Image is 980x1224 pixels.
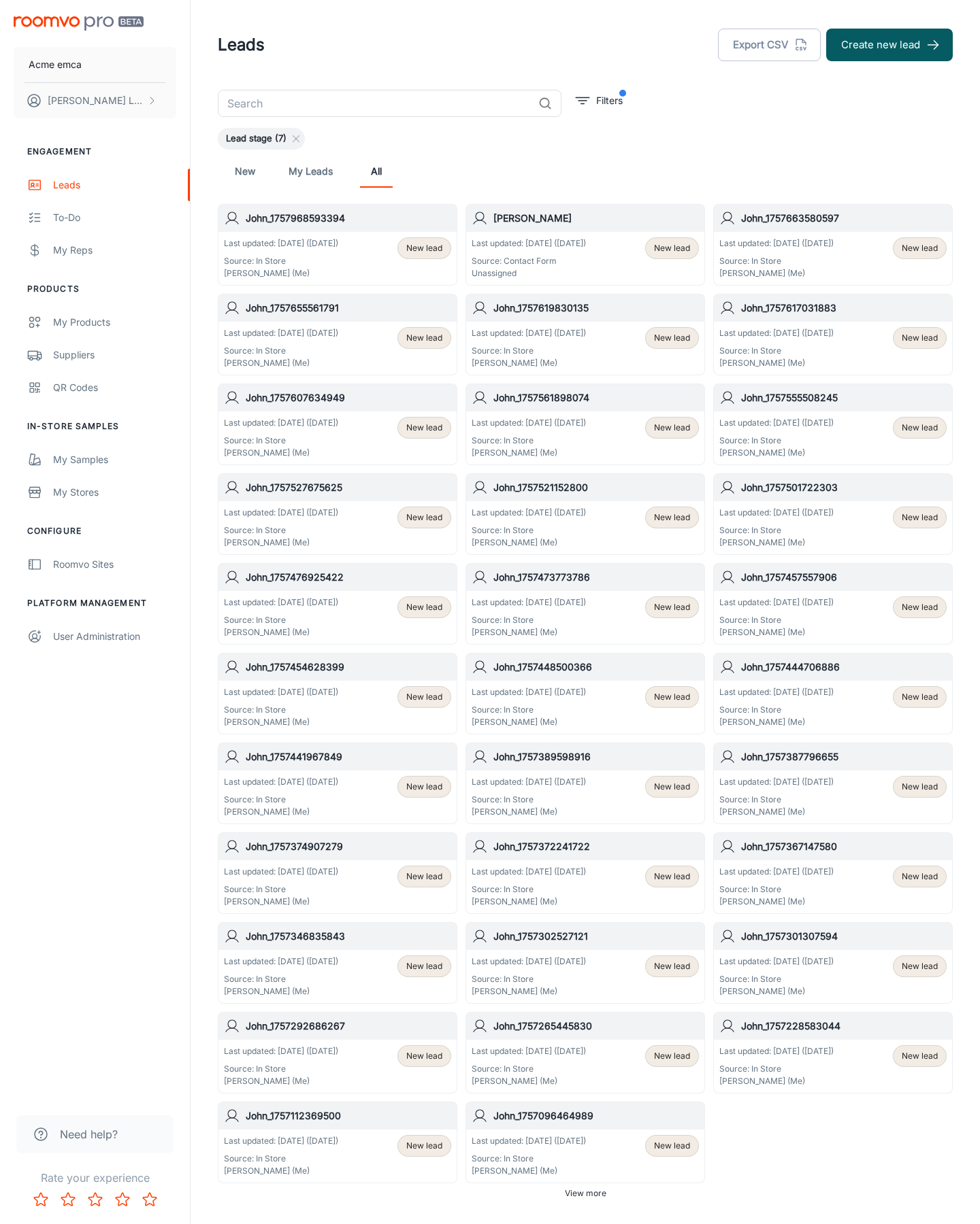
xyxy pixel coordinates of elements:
[224,417,338,429] p: Last updated: [DATE] ([DATE])
[713,1012,953,1093] a: John_1757228583044Last updated: [DATE] ([DATE])Source: In Store[PERSON_NAME] (Me)New lead
[218,1102,457,1183] a: John_1757112369500Last updated: [DATE] ([DATE])Source: In Store[PERSON_NAME] (Me)New lead
[472,776,586,788] p: Last updated: [DATE] ([DATE])
[406,601,442,613] span: New lead
[719,507,834,519] p: Last updated: [DATE] ([DATE])
[472,716,586,728] p: [PERSON_NAME] (Me)
[719,973,834,985] p: Source: In Store
[109,1186,136,1213] button: Rate 4 star
[218,384,457,465] a: John_1757607634949Last updated: [DATE] ([DATE])Source: In Store[PERSON_NAME] (Me)New lead
[54,1186,82,1213] button: Rate 2 star
[224,1063,338,1075] p: Source: In Store
[406,1140,442,1152] span: New lead
[719,776,834,788] p: Last updated: [DATE] ([DATE])
[902,1050,938,1062] span: New lead
[472,1165,586,1177] p: [PERSON_NAME] (Me)
[218,294,457,375] a: John_1757655561791Last updated: [DATE] ([DATE])Source: In Store[PERSON_NAME] (Me)New lead
[53,347,176,362] div: Suppliers
[719,447,834,459] p: [PERSON_NAME] (Me)
[465,384,705,465] a: John_1757561898074Last updated: [DATE] ([DATE])Source: In Store[PERSON_NAME] (Me)New lead
[224,955,338,968] p: Last updated: [DATE] ([DATE])
[53,557,176,572] div: Roomvo Sites
[406,691,442,703] span: New lead
[246,839,451,854] h6: John_1757374907279
[719,955,834,968] p: Last updated: [DATE] ([DATE])
[719,435,834,447] p: Source: In Store
[472,507,586,519] p: Last updated: [DATE] ([DATE])
[246,1019,451,1034] h6: John_1757292686267
[246,660,451,675] h6: John_1757454628399
[472,614,586,626] p: Source: In Store
[224,883,338,896] p: Source: In Store
[246,1108,451,1123] h6: John_1757112369500
[654,781,690,793] span: New lead
[472,357,586,369] p: [PERSON_NAME] (Me)
[719,883,834,896] p: Source: In Store
[902,422,938,434] span: New lead
[654,1050,690,1062] span: New lead
[713,563,953,645] a: John_1757457557906Last updated: [DATE] ([DATE])Source: In Store[PERSON_NAME] (Me)New lead
[741,390,947,405] h6: John_1757555508245
[472,686,586,698] p: Last updated: [DATE] ([DATE])
[224,626,338,639] p: [PERSON_NAME] (Me)
[465,473,705,555] a: John_1757521152800Last updated: [DATE] ([DATE])Source: In Store[PERSON_NAME] (Me)New lead
[713,294,953,375] a: John_1757617031883Last updated: [DATE] ([DATE])Source: In Store[PERSON_NAME] (Me)New lead
[406,781,442,793] span: New lead
[472,1135,586,1147] p: Last updated: [DATE] ([DATE])
[493,929,699,944] h6: John_1757302527121
[14,83,176,118] button: [PERSON_NAME] Leaptools
[654,870,690,883] span: New lead
[218,128,305,150] div: Lead stage (7)
[902,960,938,972] span: New lead
[719,345,834,357] p: Source: In Store
[472,626,586,639] p: [PERSON_NAME] (Me)
[719,524,834,537] p: Source: In Store
[465,204,705,286] a: [PERSON_NAME]Last updated: [DATE] ([DATE])Source: Contact FormUnassignedNew lead
[60,1126,118,1142] span: Need help?
[360,155,393,188] a: All
[472,1153,586,1165] p: Source: In Store
[48,93,144,108] p: [PERSON_NAME] Leaptools
[53,177,176,192] div: Leads
[741,211,947,226] h6: John_1757663580597
[224,794,338,806] p: Source: In Store
[654,1140,690,1152] span: New lead
[289,155,333,188] a: My Leads
[465,294,705,375] a: John_1757619830135Last updated: [DATE] ([DATE])Source: In Store[PERSON_NAME] (Me)New lead
[493,749,699,764] h6: John_1757389598916
[224,1153,338,1165] p: Source: In Store
[719,1063,834,1075] p: Source: In Store
[224,896,338,908] p: [PERSON_NAME] (Me)
[719,357,834,369] p: [PERSON_NAME] (Me)
[713,743,953,824] a: John_1757387796655Last updated: [DATE] ([DATE])Source: In Store[PERSON_NAME] (Me)New lead
[218,832,457,914] a: John_1757374907279Last updated: [DATE] ([DATE])Source: In Store[PERSON_NAME] (Me)New lead
[472,806,586,818] p: [PERSON_NAME] (Me)
[224,866,338,878] p: Last updated: [DATE] ([DATE])
[472,537,586,549] p: [PERSON_NAME] (Me)
[218,473,457,555] a: John_1757527675625Last updated: [DATE] ([DATE])Source: In Store[PERSON_NAME] (Me)New lead
[472,704,586,716] p: Source: In Store
[465,743,705,824] a: John_1757389598916Last updated: [DATE] ([DATE])Source: In Store[PERSON_NAME] (Me)New lead
[902,511,938,524] span: New lead
[246,301,451,316] h6: John_1757655561791
[472,596,586,609] p: Last updated: [DATE] ([DATE])
[136,1186,163,1213] button: Rate 5 star
[465,653,705,734] a: John_1757448500366Last updated: [DATE] ([DATE])Source: In Store[PERSON_NAME] (Me)New lead
[565,1187,606,1200] span: View more
[654,242,690,254] span: New lead
[493,839,699,854] h6: John_1757372241722
[27,1186,54,1213] button: Rate 1 star
[902,781,938,793] span: New lead
[224,1165,338,1177] p: [PERSON_NAME] (Me)
[713,653,953,734] a: John_1757444706886Last updated: [DATE] ([DATE])Source: In Store[PERSON_NAME] (Me)New lead
[493,570,699,585] h6: John_1757473773786
[406,511,442,524] span: New lead
[224,357,338,369] p: [PERSON_NAME] (Me)
[472,237,586,250] p: Last updated: [DATE] ([DATE])
[596,93,623,108] p: Filters
[472,524,586,537] p: Source: In Store
[719,267,834,279] p: [PERSON_NAME] (Me)
[406,1050,442,1062] span: New lead
[224,1075,338,1087] p: [PERSON_NAME] (Me)
[472,417,586,429] p: Last updated: [DATE] ([DATE])
[11,1170,179,1186] p: Rate your experience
